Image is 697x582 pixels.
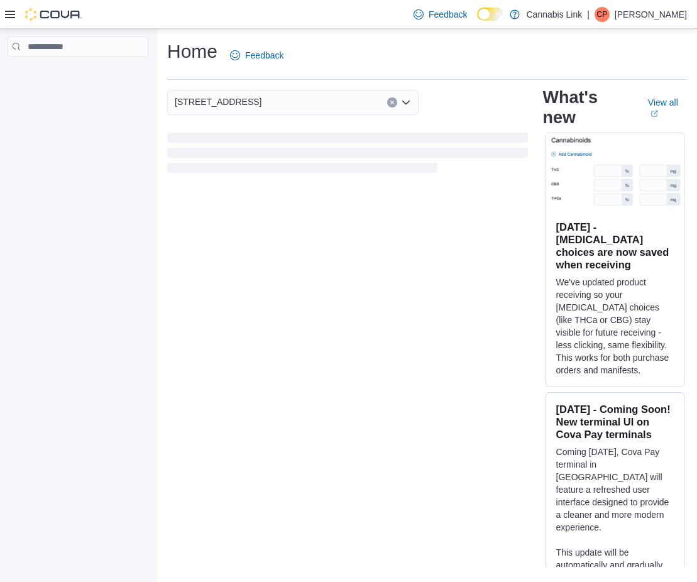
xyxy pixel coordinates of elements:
[167,135,528,175] span: Loading
[526,7,582,22] p: Cannabis Link
[556,221,674,271] h3: [DATE] - [MEDICAL_DATA] choices are now saved when receiving
[429,8,467,21] span: Feedback
[595,7,610,22] div: Charlotte Phillips
[650,110,658,118] svg: External link
[477,8,503,21] input: Dark Mode
[543,87,633,128] h2: What's new
[167,39,217,64] h1: Home
[225,43,288,68] a: Feedback
[387,97,397,107] button: Clear input
[245,49,283,62] span: Feedback
[175,94,261,109] span: [STREET_ADDRESS]
[615,7,687,22] p: [PERSON_NAME]
[409,2,472,27] a: Feedback
[587,7,590,22] p: |
[25,8,82,21] img: Cova
[648,97,687,118] a: View allExternal link
[401,97,411,107] button: Open list of options
[556,403,674,441] h3: [DATE] - Coming Soon! New terminal UI on Cova Pay terminals
[8,59,148,89] nav: Complex example
[556,276,674,376] p: We've updated product receiving so your [MEDICAL_DATA] choices (like THCa or CBG) stay visible fo...
[597,7,608,22] span: CP
[556,446,674,534] p: Coming [DATE], Cova Pay terminal in [GEOGRAPHIC_DATA] will feature a refreshed user interface des...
